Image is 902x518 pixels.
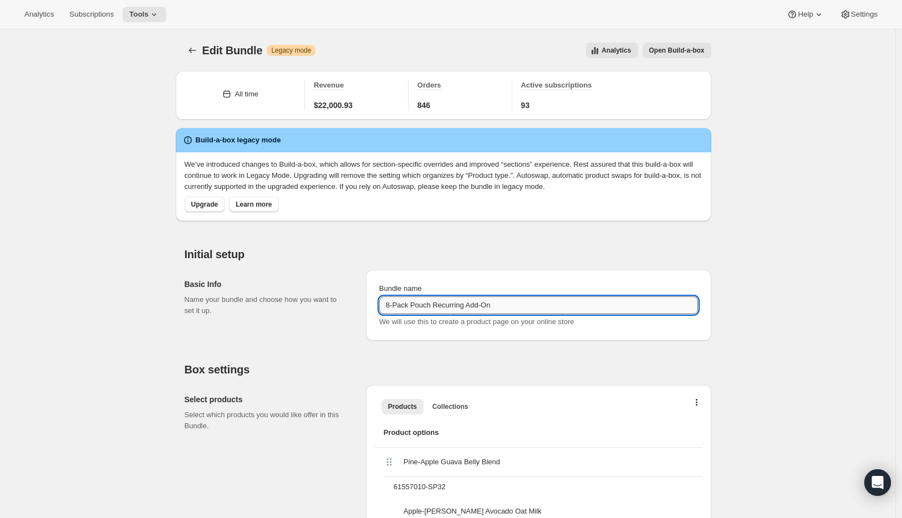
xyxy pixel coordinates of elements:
span: Settings [851,10,878,19]
div: All time [235,89,258,100]
p: Select which products you would like offer in this Bundle. [185,409,348,432]
span: Edit Bundle [202,44,263,57]
span: We’ve introduced changes to Build-a-box, which allows for section-specific overrides and improved... [185,160,701,191]
span: Analytics [602,46,631,55]
span: Collections [432,402,468,411]
span: Learn more [236,200,272,209]
input: ie. Smoothie box [379,296,698,314]
span: $22,000.93 [314,100,353,111]
span: Analytics [24,10,54,19]
div: 61557010-SP32 [389,477,702,497]
h2: Build-a-box legacy mode [196,135,281,146]
span: Orders [417,81,441,89]
h2: Basic Info [185,279,348,290]
span: Help [798,10,813,19]
span: Legacy mode [271,46,311,55]
span: Subscriptions [69,10,114,19]
span: Open Build-a-box [649,46,705,55]
span: 93 [521,100,530,111]
button: View all analytics related to this specific bundles, within certain timeframes [586,43,638,58]
button: Tools [123,7,166,22]
h2: Initial setup [185,248,711,261]
span: Bundle name [379,284,422,293]
button: Subscriptions [63,7,120,22]
span: Products [388,402,417,411]
span: Revenue [314,81,344,89]
p: Name your bundle and choose how you want to set it up. [185,294,348,316]
button: Bundles [185,43,200,58]
span: Tools [129,10,149,19]
button: View links to open the build-a-box on the online store [643,43,711,58]
span: Active subscriptions [521,81,592,89]
button: Settings [833,7,884,22]
button: Analytics [18,7,60,22]
button: Upgrade [185,197,225,212]
span: Pine-Apple Guava Belly Blend [404,457,500,468]
div: Open Intercom Messenger [864,469,891,496]
button: Learn more [229,197,278,212]
h2: Select products [185,394,348,405]
span: 846 [417,100,430,111]
span: Upgrade [191,200,218,209]
h2: Box settings [185,363,711,376]
span: Product options [384,427,694,438]
span: We will use this to create a product page on your online store [379,317,574,326]
button: Help [780,7,830,22]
